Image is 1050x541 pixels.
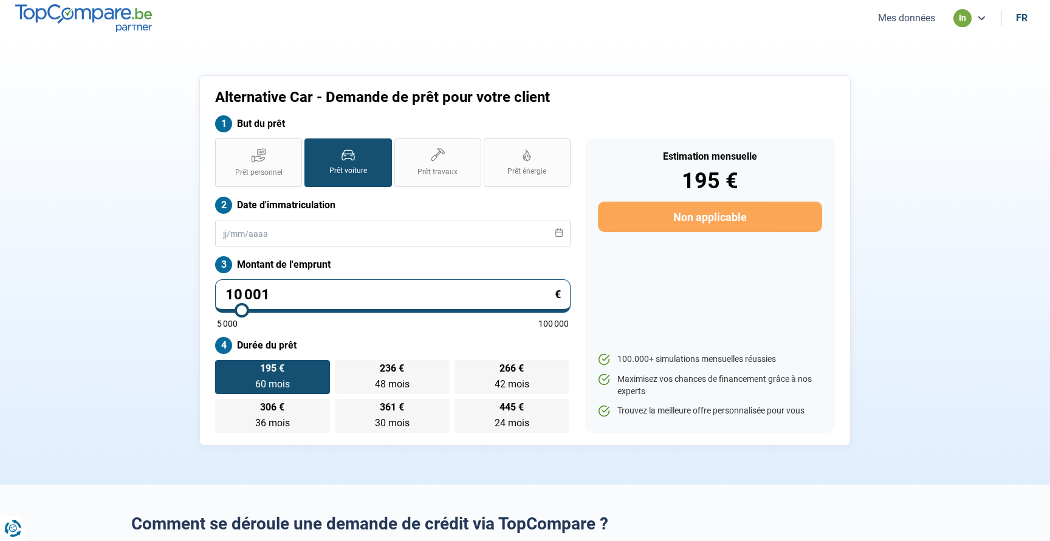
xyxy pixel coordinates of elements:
span: 306 € [260,403,284,412]
span: 36 mois [255,417,290,429]
button: Mes données [874,12,939,24]
span: 60 mois [255,378,290,390]
li: Trouvez la meilleure offre personnalisée pour vous [598,405,822,417]
span: Prêt voiture [329,166,367,176]
span: 5 000 [217,319,238,328]
span: 195 € [260,364,284,373]
button: Non applicable [598,202,822,232]
span: Prêt personnel [235,168,283,178]
span: 100 000 [538,319,569,328]
span: € [555,289,561,300]
img: TopCompare.be [15,4,152,32]
label: Montant de l'emprunt [215,256,571,273]
label: But du prêt [215,115,571,132]
span: 42 mois [495,378,529,390]
label: Durée du prêt [215,337,571,354]
li: Maximisez vos chances de financement grâce à nos experts [598,373,822,397]
li: 100.000+ simulations mensuelles réussies [598,353,822,366]
span: 236 € [380,364,404,373]
div: Estimation mensuelle [598,152,822,162]
span: Prêt énergie [507,166,546,177]
input: jj/mm/aaaa [215,220,571,247]
label: Date d'immatriculation [215,197,571,214]
span: 266 € [499,364,524,373]
span: 24 mois [495,417,529,429]
div: 195 € [598,170,822,192]
span: 48 mois [375,378,410,390]
div: in [953,9,972,27]
span: 361 € [380,403,404,412]
span: Prêt travaux [417,167,458,177]
span: 30 mois [375,417,410,429]
h1: Alternative Car - Demande de prêt pour votre client [215,89,676,106]
span: 445 € [499,403,524,412]
div: fr [1016,12,1028,24]
h2: Comment se déroule une demande de crédit via TopCompare ? [131,514,919,534]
